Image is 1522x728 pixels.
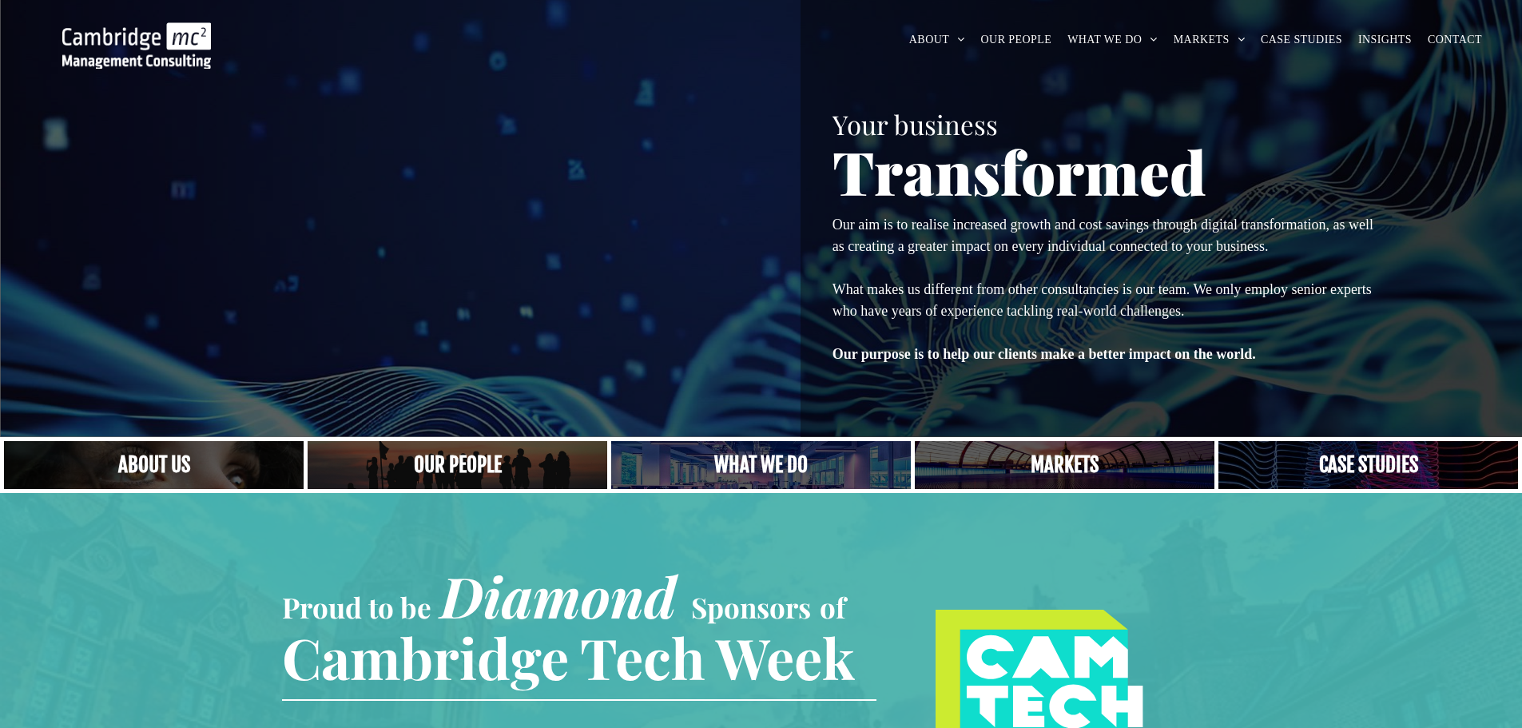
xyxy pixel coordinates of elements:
strong: Our purpose is to help our clients make a better impact on the world. [833,346,1256,362]
span: What makes us different from other consultancies is our team. We only employ senior experts who h... [833,281,1372,319]
span: Proud to be [282,588,431,626]
a: Close up of woman's face, centered on her eyes [4,441,304,489]
span: Cambridge Tech Week [282,619,855,694]
a: OUR PEOPLE [973,27,1060,52]
a: INSIGHTS [1350,27,1420,52]
span: Our aim is to realise increased growth and cost savings through digital transformation, as well a... [833,217,1373,254]
a: CASE STUDIES [1253,27,1350,52]
a: A crowd in silhouette at sunset, on a rise or lookout point [308,441,607,489]
a: A yoga teacher lifting his whole body off the ground in the peacock pose [611,441,911,489]
span: Sponsors [691,588,811,626]
img: Go to Homepage [62,22,211,69]
span: Transformed [833,131,1206,211]
span: Diamond [440,558,677,633]
a: CONTACT [1420,27,1490,52]
a: WHAT WE DO [1059,27,1166,52]
a: ABOUT [901,27,973,52]
span: Your business [833,106,998,141]
span: of [820,588,845,626]
a: MARKETS [1166,27,1253,52]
